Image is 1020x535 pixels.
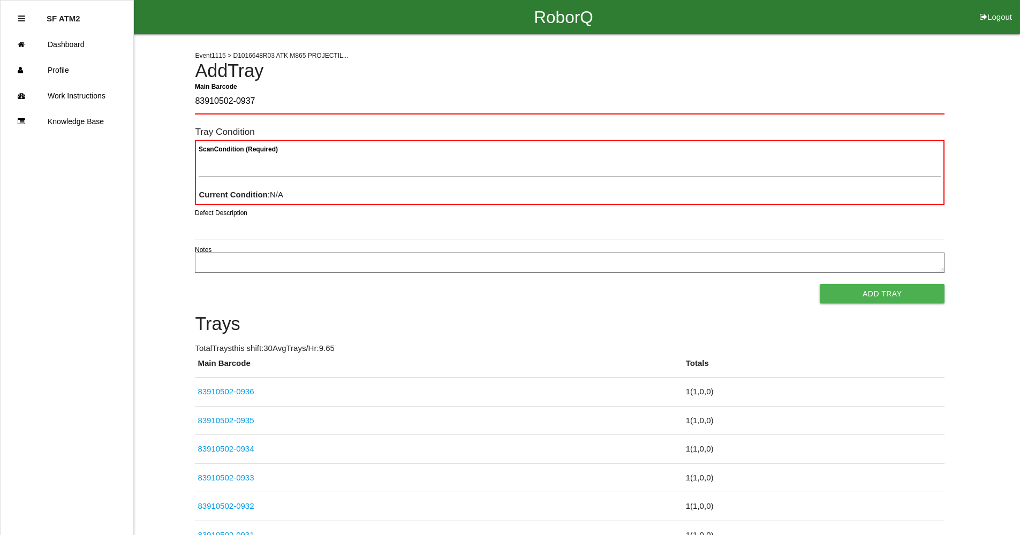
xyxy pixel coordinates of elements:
label: Notes [195,245,211,255]
a: Dashboard [1,32,133,57]
a: Profile [1,57,133,83]
b: Main Barcode [195,82,237,90]
h6: Tray Condition [195,127,945,137]
th: Totals [683,357,945,378]
td: 1 ( 1 , 0 , 0 ) [683,406,945,435]
h4: Add Tray [195,61,945,81]
a: Knowledge Base [1,109,133,134]
label: Defect Description [195,208,247,218]
td: 1 ( 1 , 0 , 0 ) [683,492,945,521]
td: 1 ( 1 , 0 , 0 ) [683,435,945,464]
td: 1 ( 1 , 0 , 0 ) [683,378,945,407]
input: Required [195,89,945,114]
b: Scan Condition (Required) [199,146,278,153]
b: Current Condition [199,190,267,199]
a: 83910502-0935 [198,416,254,425]
h4: Trays [195,314,945,334]
a: 83910502-0936 [198,387,254,396]
td: 1 ( 1 , 0 , 0 ) [683,463,945,492]
p: Total Trays this shift: 30 Avg Trays /Hr: 9.65 [195,342,945,355]
button: Add Tray [820,284,945,303]
a: Work Instructions [1,83,133,109]
a: 83910502-0932 [198,501,254,510]
p: SF ATM2 [47,6,80,23]
span: : N/A [199,190,283,199]
a: 83910502-0933 [198,473,254,482]
a: 83910502-0934 [198,444,254,453]
span: Event 1115 > D1016648R03 ATK M865 PROJECTIL... [195,52,348,59]
div: Close [18,6,25,32]
th: Main Barcode [195,357,683,378]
